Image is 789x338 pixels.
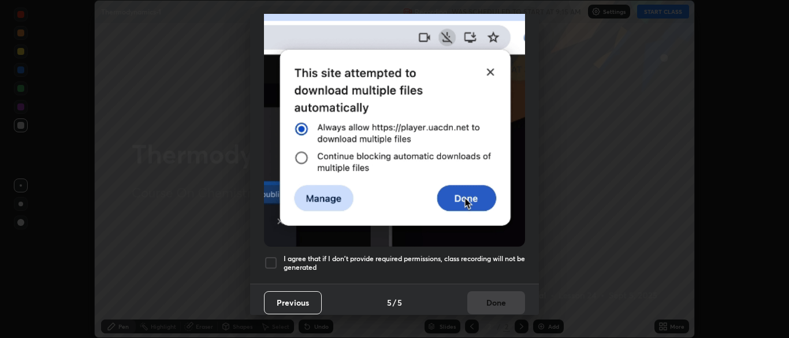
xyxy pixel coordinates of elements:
h4: / [393,296,396,309]
h4: 5 [397,296,402,309]
button: Previous [264,291,322,314]
h5: I agree that if I don't provide required permissions, class recording will not be generated [284,254,525,272]
h4: 5 [387,296,392,309]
